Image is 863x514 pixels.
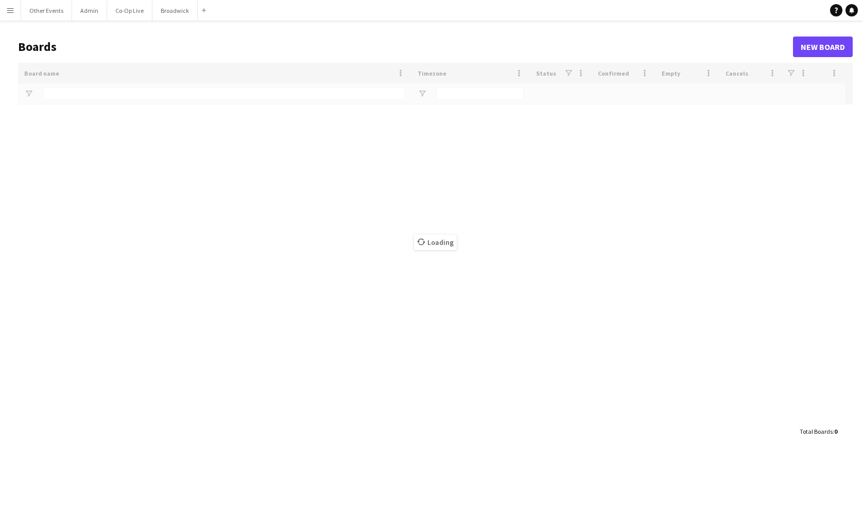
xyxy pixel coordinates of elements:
[414,235,457,250] span: Loading
[800,428,833,435] span: Total Boards
[21,1,72,21] button: Other Events
[107,1,152,21] button: Co-Op Live
[834,428,837,435] span: 0
[152,1,198,21] button: Broadwick
[18,39,793,55] h1: Boards
[800,421,837,441] div: :
[72,1,107,21] button: Admin
[793,37,853,57] a: New Board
